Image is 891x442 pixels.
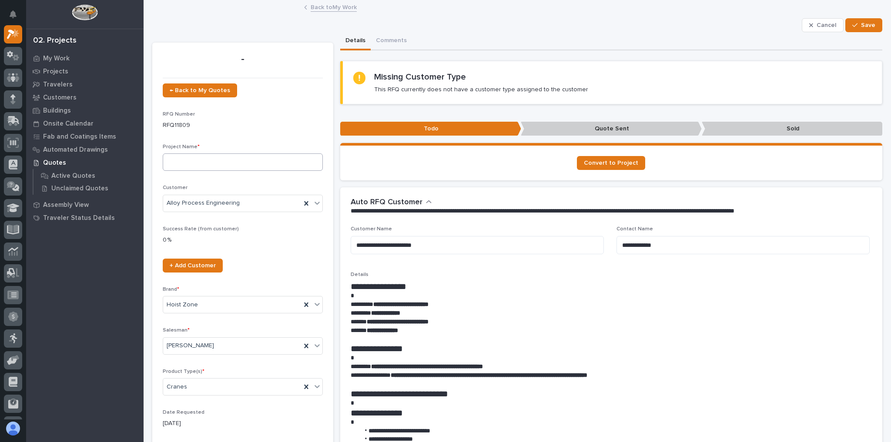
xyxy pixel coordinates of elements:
a: Convert to Project [577,156,645,170]
h2: Auto RFQ Customer [351,198,422,207]
span: ← Back to My Quotes [170,87,230,93]
p: Todo [340,122,521,136]
p: Active Quotes [51,172,95,180]
button: Auto RFQ Customer [351,198,432,207]
span: Product Type(s) [163,369,204,374]
span: Customer Name [351,226,392,232]
p: [DATE] [163,419,323,428]
span: RFQ Number [163,112,195,117]
a: Projects [26,65,144,78]
a: + Add Customer [163,259,223,273]
p: Unclaimed Quotes [51,185,108,193]
span: [PERSON_NAME] [167,341,214,350]
a: Quotes [26,156,144,169]
p: Traveler Status Details [43,214,115,222]
p: Projects [43,68,68,76]
p: Automated Drawings [43,146,108,154]
span: Hoist Zone [167,300,198,309]
button: Comments [371,32,412,50]
span: Salesman [163,328,190,333]
span: + Add Customer [170,263,216,269]
p: Assembly View [43,201,89,209]
p: RFQ11809 [163,121,323,130]
a: Traveler Status Details [26,211,144,224]
a: Buildings [26,104,144,117]
button: Save [845,18,882,32]
p: Quotes [43,159,66,167]
p: My Work [43,55,70,63]
a: Unclaimed Quotes [33,182,144,194]
a: My Work [26,52,144,65]
a: Back toMy Work [311,2,357,12]
p: Buildings [43,107,71,115]
p: Customers [43,94,77,102]
span: Project Name [163,144,200,150]
h2: Missing Customer Type [374,72,466,82]
span: Cranes [167,382,187,392]
p: Quote Sent [521,122,702,136]
span: Convert to Project [584,160,638,166]
a: ← Back to My Quotes [163,83,237,97]
a: Fab and Coatings Items [26,130,144,143]
p: This RFQ currently does not have a customer type assigned to the customer [374,86,588,93]
span: Save [861,21,875,29]
a: Automated Drawings [26,143,144,156]
a: Travelers [26,78,144,91]
p: Onsite Calendar [43,120,94,128]
div: 02. Projects [33,36,77,46]
p: Sold [702,122,883,136]
p: - [163,53,323,66]
span: Success Rate (from customer) [163,226,239,232]
button: Notifications [4,5,22,23]
a: Customers [26,91,144,104]
img: Workspace Logo [72,4,97,20]
span: Alloy Process Engineering [167,199,240,208]
p: 0 % [163,236,323,245]
button: Details [340,32,371,50]
a: Onsite Calendar [26,117,144,130]
span: Brand [163,287,179,292]
button: Cancel [802,18,844,32]
span: Date Requested [163,410,204,415]
span: Customer [163,185,188,190]
span: Cancel [817,21,836,29]
span: Contact Name [616,226,653,232]
div: Notifications [11,10,22,24]
a: Assembly View [26,198,144,211]
span: Details [351,272,368,277]
button: users-avatar [4,419,22,438]
a: Active Quotes [33,169,144,182]
p: Fab and Coatings Items [43,133,116,141]
p: Travelers [43,81,73,89]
